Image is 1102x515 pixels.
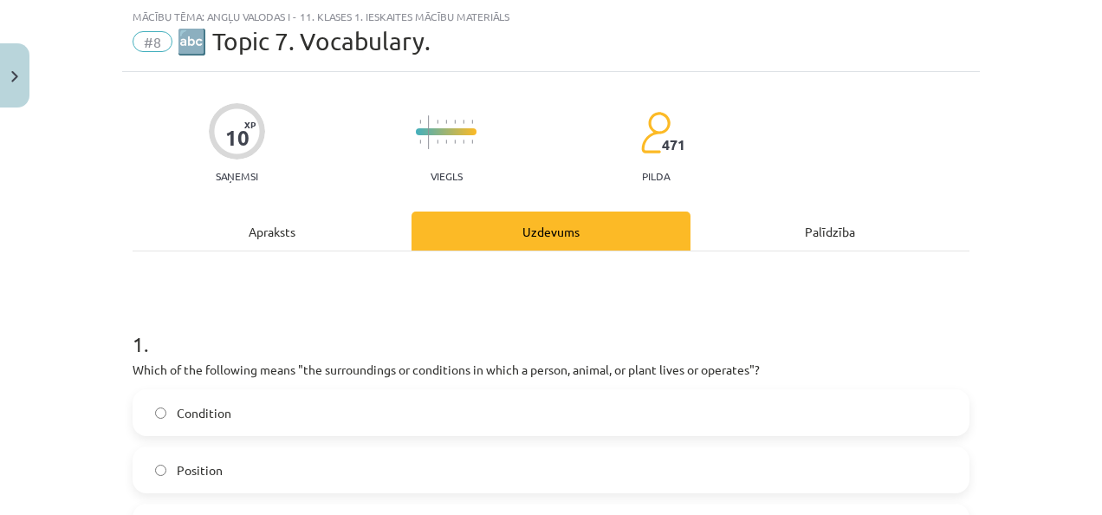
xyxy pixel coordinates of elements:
[437,120,438,124] img: icon-short-line-57e1e144782c952c97e751825c79c345078a6d821885a25fce030b3d8c18986b.svg
[431,170,463,182] p: Viegls
[662,137,685,153] span: 471
[454,120,456,124] img: icon-short-line-57e1e144782c952c97e751825c79c345078a6d821885a25fce030b3d8c18986b.svg
[244,120,256,129] span: XP
[133,302,969,355] h1: 1 .
[177,27,431,55] span: 🔤 Topic 7. Vocabulary.
[225,126,250,150] div: 10
[155,465,166,476] input: Position
[133,10,969,23] div: Mācību tēma: Angļu valodas i - 11. klases 1. ieskaites mācību materiāls
[445,120,447,124] img: icon-short-line-57e1e144782c952c97e751825c79c345078a6d821885a25fce030b3d8c18986b.svg
[133,212,412,251] div: Apraksts
[690,212,969,251] div: Palīdzība
[133,361,969,379] p: Which of the following means "the surroundings or conditions in which a person, animal, or plant ...
[437,140,438,144] img: icon-short-line-57e1e144782c952c97e751825c79c345078a6d821885a25fce030b3d8c18986b.svg
[155,407,166,419] input: Condition
[419,140,421,144] img: icon-short-line-57e1e144782c952c97e751825c79c345078a6d821885a25fce030b3d8c18986b.svg
[642,170,670,182] p: pilda
[463,120,464,124] img: icon-short-line-57e1e144782c952c97e751825c79c345078a6d821885a25fce030b3d8c18986b.svg
[471,120,473,124] img: icon-short-line-57e1e144782c952c97e751825c79c345078a6d821885a25fce030b3d8c18986b.svg
[640,111,671,154] img: students-c634bb4e5e11cddfef0936a35e636f08e4e9abd3cc4e673bd6f9a4125e45ecb1.svg
[177,404,231,422] span: Condition
[445,140,447,144] img: icon-short-line-57e1e144782c952c97e751825c79c345078a6d821885a25fce030b3d8c18986b.svg
[428,115,430,149] img: icon-long-line-d9ea69661e0d244f92f715978eff75569469978d946b2353a9bb055b3ed8787d.svg
[177,461,223,479] span: Position
[471,140,473,144] img: icon-short-line-57e1e144782c952c97e751825c79c345078a6d821885a25fce030b3d8c18986b.svg
[11,71,18,82] img: icon-close-lesson-0947bae3869378f0d4975bcd49f059093ad1ed9edebbc8119c70593378902aed.svg
[463,140,464,144] img: icon-short-line-57e1e144782c952c97e751825c79c345078a6d821885a25fce030b3d8c18986b.svg
[209,170,265,182] p: Saņemsi
[419,120,421,124] img: icon-short-line-57e1e144782c952c97e751825c79c345078a6d821885a25fce030b3d8c18986b.svg
[133,31,172,52] span: #8
[412,212,690,251] div: Uzdevums
[454,140,456,144] img: icon-short-line-57e1e144782c952c97e751825c79c345078a6d821885a25fce030b3d8c18986b.svg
